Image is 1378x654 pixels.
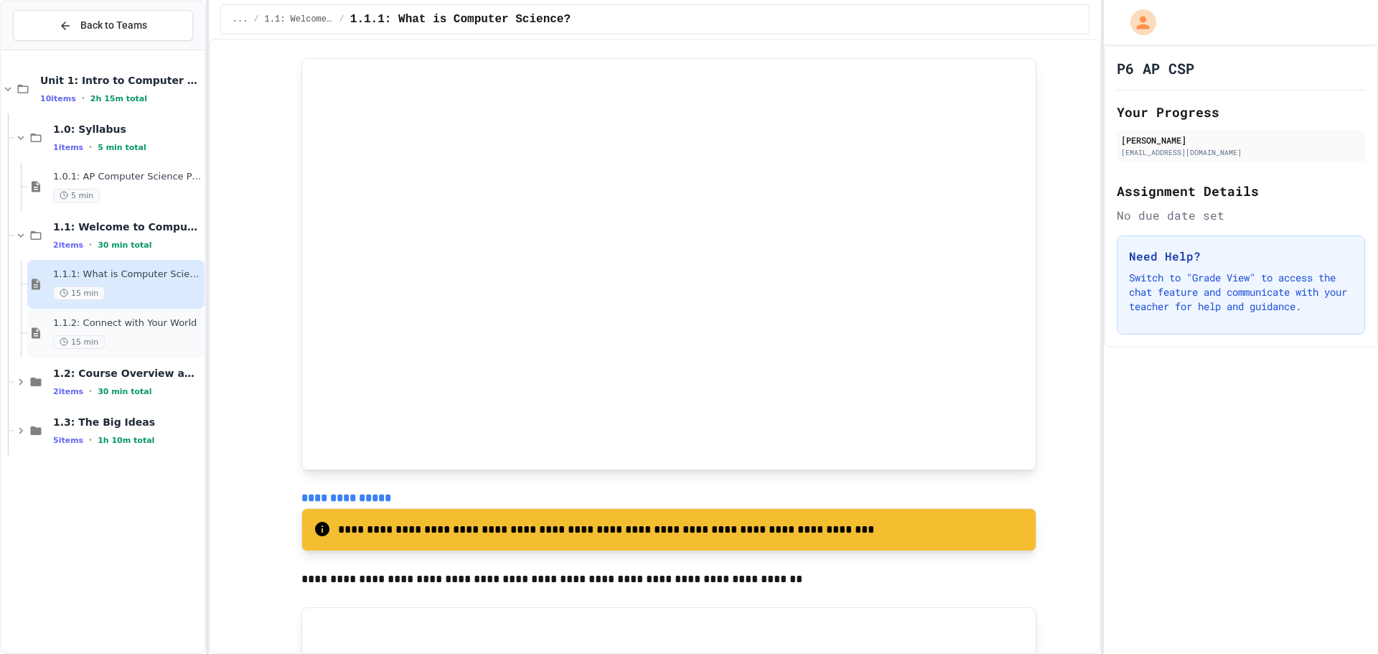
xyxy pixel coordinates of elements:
span: 1.0: Syllabus [53,123,202,136]
span: 2h 15m total [90,94,147,103]
span: • [89,386,92,397]
button: Back to Teams [13,10,193,41]
span: 5 items [53,436,83,445]
span: 1.1.2: Connect with Your World [53,317,202,330]
div: My Account [1115,6,1160,39]
span: • [89,434,92,446]
span: 15 min [53,286,105,300]
h3: Need Help? [1129,248,1353,265]
span: 1.1: Welcome to Computer Science [53,220,202,233]
span: 1.1.1: What is Computer Science? [350,11,571,28]
span: 10 items [40,94,76,103]
span: 2 items [53,240,83,250]
span: 1 items [53,143,83,152]
h1: P6 AP CSP [1117,58,1194,78]
span: / [253,14,258,25]
span: Back to Teams [80,18,147,33]
div: [EMAIL_ADDRESS][DOMAIN_NAME] [1121,147,1361,158]
span: 1.3: The Big Ideas [53,416,202,429]
span: 5 min total [98,143,146,152]
div: [PERSON_NAME] [1121,134,1361,146]
span: Unit 1: Intro to Computer Science [40,74,202,87]
span: 1.2: Course Overview and the AP Exam [53,367,202,380]
span: • [89,239,92,251]
span: 1.0.1: AP Computer Science Principles in Python Course Syllabus [53,171,202,183]
span: 1.1.1: What is Computer Science? [53,268,202,281]
span: • [82,93,85,104]
span: / [339,14,344,25]
span: 2 items [53,387,83,396]
span: • [89,141,92,153]
span: 5 min [53,189,100,202]
span: 15 min [53,335,105,349]
span: 30 min total [98,387,151,396]
span: ... [233,14,248,25]
span: 1h 10m total [98,436,154,445]
h2: Assignment Details [1117,181,1365,201]
h2: Your Progress [1117,102,1365,122]
span: 1.1: Welcome to Computer Science [265,14,334,25]
div: No due date set [1117,207,1365,224]
p: Switch to "Grade View" to access the chat feature and communicate with your teacher for help and ... [1129,271,1353,314]
span: 30 min total [98,240,151,250]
